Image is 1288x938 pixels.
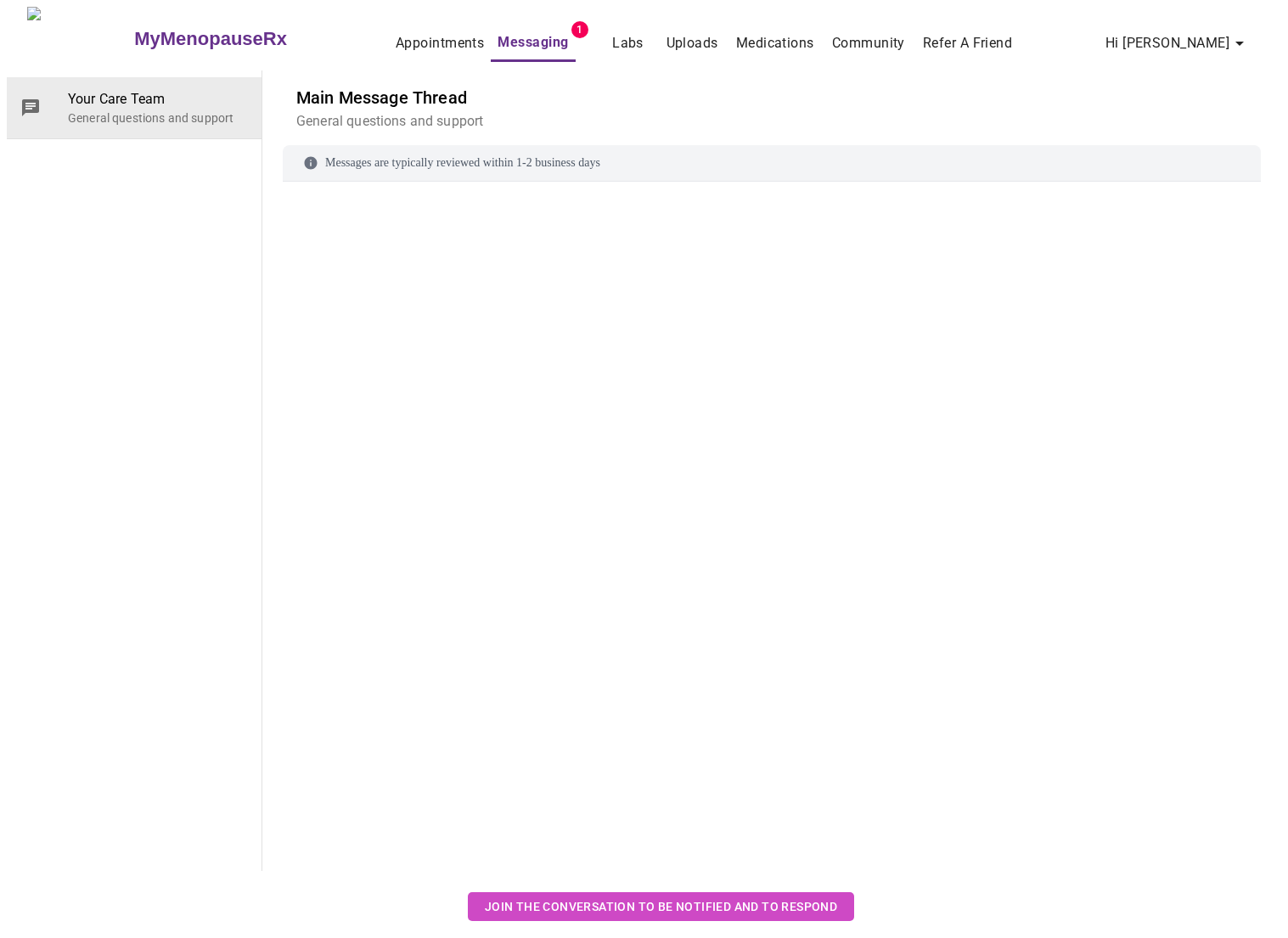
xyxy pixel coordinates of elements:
[666,31,718,55] a: Uploads
[68,89,248,110] span: Your Care Team
[134,28,287,50] h3: MyMenopauseRx
[296,84,1247,111] h6: Main Message Thread
[283,145,1261,182] div: Messages are typically reviewed within 1-2 business days
[660,26,725,60] button: Uploads
[7,77,262,138] div: Your Care TeamGeneral questions and support
[729,26,821,60] button: Medications
[498,31,568,54] a: Messaging
[825,26,912,60] button: Community
[389,26,492,60] button: Appointments
[571,21,588,38] span: 1
[491,25,575,62] button: Messaging
[396,31,485,55] a: Appointments
[132,9,355,69] a: MyMenopauseRx
[612,31,644,55] a: Labs
[736,31,814,55] a: Medications
[296,111,1247,132] p: General questions and support
[601,26,655,60] button: Labs
[923,31,1012,55] a: Refer a Friend
[27,7,132,70] img: MyMenopauseRx Logo
[832,31,905,55] a: Community
[68,110,248,126] p: General questions and support
[1099,26,1257,60] button: Hi [PERSON_NAME]
[1105,31,1250,55] span: Hi [PERSON_NAME]
[916,26,1019,60] button: Refer a Friend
